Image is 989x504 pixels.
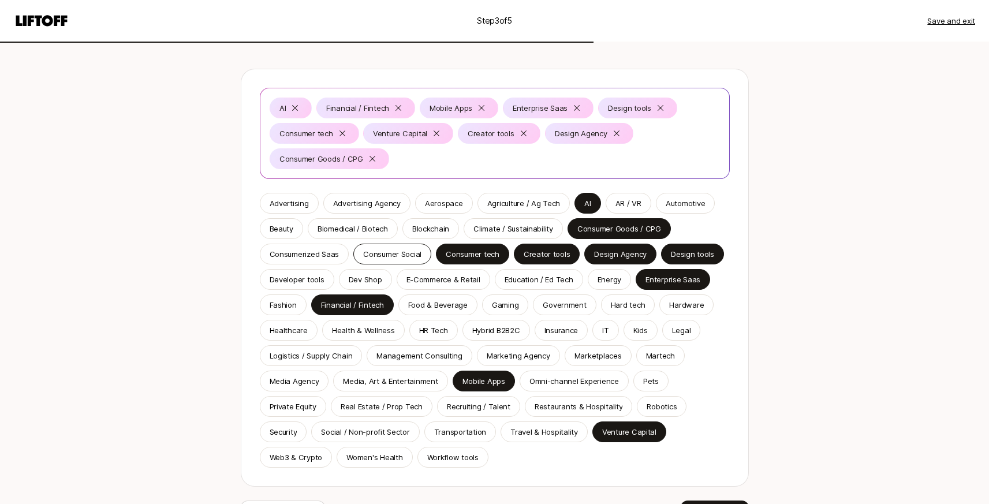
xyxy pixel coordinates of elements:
[419,324,448,336] p: HR Tech
[341,401,423,412] p: Real Estate / Prop Tech
[408,299,468,311] p: Food & Beverage
[544,324,579,336] p: Insurance
[505,274,573,285] p: Education / Ed Tech
[477,14,512,28] p: Step 3 of 5
[270,197,309,209] p: Advertising
[633,324,648,336] p: Kids
[376,350,462,361] div: Management Consulting
[270,299,297,311] p: Fashion
[472,324,520,336] p: Hybrid B2B2C
[270,451,323,463] div: Web3 & Crypto
[332,324,395,336] div: Health & Wellness
[373,128,427,139] p: Venture Capital
[615,197,641,209] p: AR / VR
[535,401,623,412] p: Restaurants & Hospitality
[510,426,578,438] p: Travel & Hospitality
[927,15,975,27] button: Save and exit
[430,102,472,114] p: Mobile Apps
[346,451,402,463] p: Women's Health
[412,223,449,234] p: Blockchain
[643,375,659,387] div: Pets
[529,375,619,387] p: Omni-channel Experience
[555,128,607,139] div: Design Agency
[270,426,297,438] div: Security
[487,350,550,361] p: Marketing Agency
[608,102,651,114] p: Design tools
[524,248,570,260] p: Creator tools
[462,375,505,387] p: Mobile Apps
[270,324,308,336] div: Healthcare
[270,375,319,387] p: Media Agency
[594,248,647,260] p: Design Agency
[666,197,705,209] p: Automotive
[270,248,339,260] p: Consumerized Saas
[321,426,409,438] p: Social / Non-profit Sector
[468,128,514,139] div: Creator tools
[363,248,421,260] div: Consumer Social
[645,274,700,285] p: Enterprise Saas
[672,324,691,336] p: Legal
[279,128,333,139] div: Consumer tech
[646,350,675,361] p: Martech
[446,248,499,260] div: Consumer tech
[343,375,438,387] p: Media, Art & Entertainment
[406,274,480,285] div: E-Commerce & Retail
[270,274,324,285] p: Developer tools
[647,401,677,412] p: Robotics
[270,350,353,361] p: Logistics / Supply Chain
[669,299,704,311] p: Hardware
[671,248,714,260] p: Design tools
[492,299,518,311] p: Gaming
[279,153,363,165] p: Consumer Goods / CPG
[425,197,463,209] p: Aerospace
[321,299,384,311] p: Financial / Fintech
[270,401,316,412] p: Private Equity
[349,274,382,285] p: Dev Shop
[513,102,568,114] div: Enterprise Saas
[602,324,609,336] p: IT
[427,451,479,463] p: Workflow tools
[333,197,401,209] p: Advertising Agency
[270,223,293,234] div: Beauty
[543,299,586,311] div: Government
[577,223,661,234] p: Consumer Goods / CPG
[487,197,561,209] p: Agriculture / Ag Tech
[611,299,645,311] p: Hard tech
[434,426,486,438] p: Transportation
[602,426,656,438] p: Venture Capital
[279,102,286,114] p: AI
[326,102,389,114] p: Financial / Fintech
[447,401,510,412] div: Recruiting / Talent
[584,197,591,209] p: AI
